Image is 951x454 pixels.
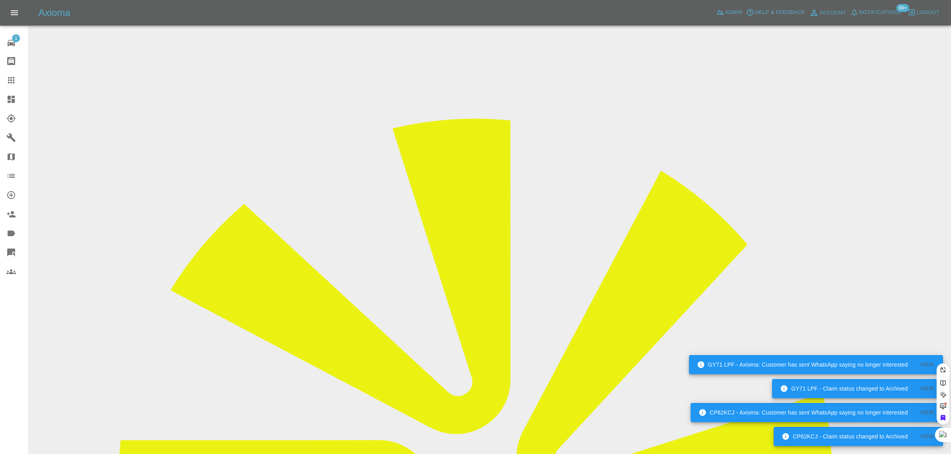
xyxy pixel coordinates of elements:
[782,429,908,444] div: CP62KCJ - Claim status changed to Archived
[914,359,940,371] button: View
[914,383,940,395] button: View
[780,381,908,396] div: GY71 LPF - Claim status changed to Archived
[699,405,908,420] div: CP62KCJ - Axioma: Customer has sent WhatsApp saying no longer interested
[914,407,940,419] button: View
[914,430,940,443] button: View
[697,357,908,372] div: GY71 LPF - Axioma: Customer has sent WhatsApp saying no longer interested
